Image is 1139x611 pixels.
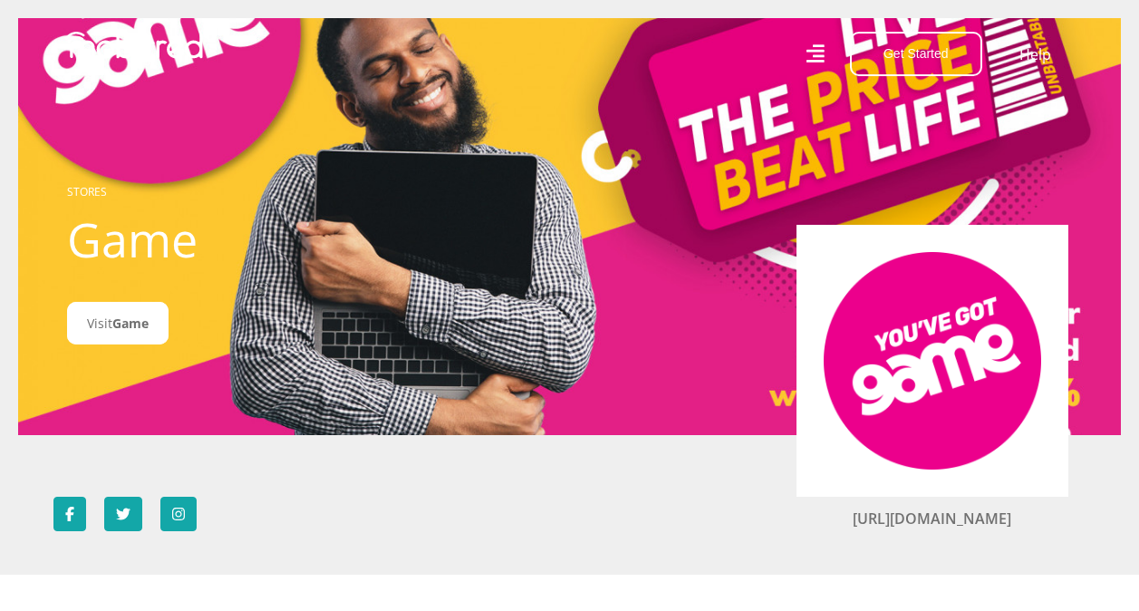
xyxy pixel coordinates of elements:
[1018,43,1052,66] a: Help
[824,252,1041,470] img: Game
[104,497,142,531] a: Follow Game on Twitter
[67,302,169,344] a: VisitGame
[67,184,107,199] a: STORES
[853,509,1011,529] a: [URL][DOMAIN_NAME]
[160,497,197,531] a: Follow Game on Instagram
[112,315,149,332] span: Game
[65,32,203,59] img: Mobicred
[67,211,470,267] h1: Game
[53,497,86,531] a: Follow Game on Facebook
[850,32,982,76] button: Get Started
